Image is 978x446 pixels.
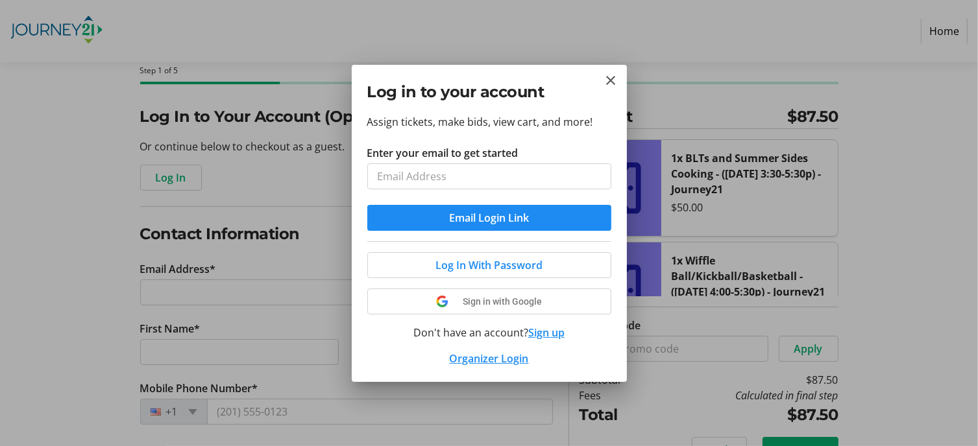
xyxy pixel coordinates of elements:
[435,257,543,273] span: Log In With Password
[367,80,611,104] h2: Log in to your account
[367,163,611,189] input: Email Address
[367,288,611,314] button: Sign in with Google
[367,325,611,340] div: Don't have an account?
[450,351,529,366] a: Organizer Login
[367,114,611,130] p: Assign tickets, make bids, view cart, and more!
[604,73,619,88] button: Close
[449,210,529,226] span: Email Login Link
[367,145,519,161] label: Enter your email to get started
[367,252,611,278] button: Log In With Password
[367,205,611,231] button: Email Login Link
[463,296,542,307] span: Sign in with Google
[528,325,565,340] button: Sign up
